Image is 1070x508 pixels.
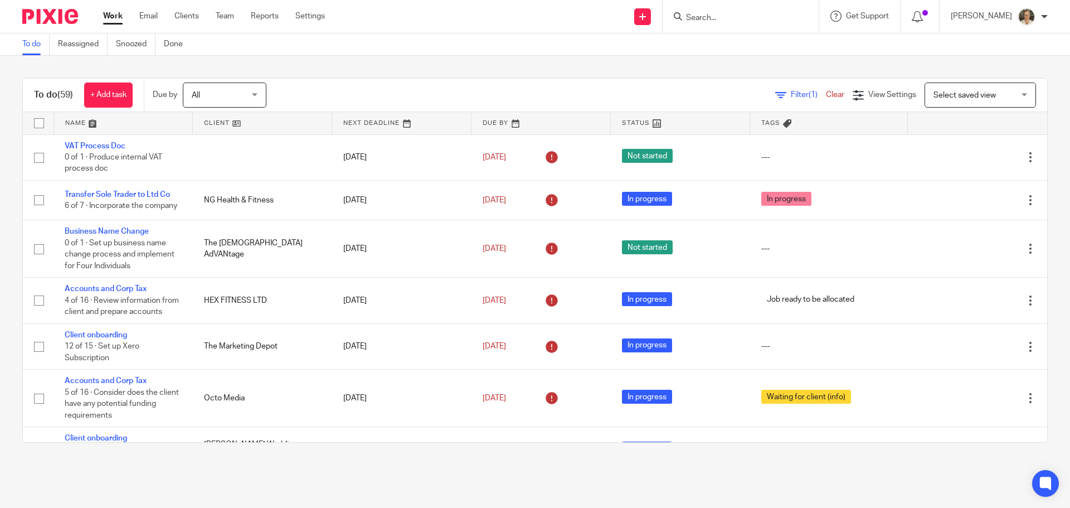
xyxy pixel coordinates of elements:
[193,220,332,278] td: The [DEMOGRAPHIC_DATA] AdVANtage
[65,142,125,150] a: VAT Process Doc
[483,153,506,161] span: [DATE]
[153,89,177,100] p: Due by
[332,278,471,323] td: [DATE]
[809,91,818,99] span: (1)
[483,342,506,350] span: [DATE]
[761,243,897,254] div: ---
[622,390,672,404] span: In progress
[622,149,673,163] span: Not started
[193,323,332,369] td: The Marketing Depot
[622,442,672,456] span: In progress
[483,196,506,204] span: [DATE]
[332,180,471,220] td: [DATE]
[761,292,860,306] span: Job ready to be allocated
[65,239,174,270] span: 0 of 1 · Set up business name change process and implement for Four Individuals
[65,389,179,419] span: 5 of 16 · Consider does the client have any potential funding requirements
[65,434,127,442] a: Client onboarding
[57,90,73,99] span: (59)
[868,91,916,99] span: View Settings
[216,11,234,22] a: Team
[483,297,506,304] span: [DATE]
[295,11,325,22] a: Settings
[65,297,179,316] span: 4 of 16 · Review information from client and prepare accounts
[65,342,139,362] span: 12 of 15 · Set up Xero Subscription
[622,192,672,206] span: In progress
[65,202,177,210] span: 6 of 7 · Incorporate the company
[116,33,155,55] a: Snoozed
[84,83,133,108] a: + Add task
[622,292,672,306] span: In progress
[58,33,108,55] a: Reassigned
[65,285,147,293] a: Accounts and Corp Tax
[22,33,50,55] a: To do
[139,11,158,22] a: Email
[332,134,471,180] td: [DATE]
[164,33,191,55] a: Done
[761,152,897,163] div: ---
[622,240,673,254] span: Not started
[332,427,471,473] td: [DATE]
[193,180,332,220] td: NG Health & Fitness
[65,153,162,173] span: 0 of 1 · Produce internal VAT process doc
[65,228,149,235] a: Business Name Change
[951,11,1012,22] p: [PERSON_NAME]
[826,91,844,99] a: Clear
[193,278,332,323] td: HEX FITNESS LTD
[761,341,897,352] div: ---
[174,11,199,22] a: Clients
[65,191,170,199] a: Transfer Sole Trader to Ltd Co
[332,323,471,369] td: [DATE]
[251,11,279,22] a: Reports
[65,331,127,339] a: Client onboarding
[34,89,73,101] h1: To do
[483,245,506,253] span: [DATE]
[192,91,200,99] span: All
[791,91,826,99] span: Filter
[761,192,811,206] span: In progress
[846,12,889,20] span: Get Support
[622,338,672,352] span: In progress
[685,13,785,23] input: Search
[22,9,78,24] img: Pixie
[193,427,332,473] td: [PERSON_NAME] Weddings Limited
[761,120,780,126] span: Tags
[483,394,506,402] span: [DATE]
[332,220,471,278] td: [DATE]
[65,377,147,385] a: Accounts and Corp Tax
[193,370,332,427] td: Octo Media
[933,91,996,99] span: Select saved view
[761,390,851,404] span: Waiting for client (info)
[1018,8,1035,26] img: Pete%20with%20glasses.jpg
[332,370,471,427] td: [DATE]
[103,11,123,22] a: Work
